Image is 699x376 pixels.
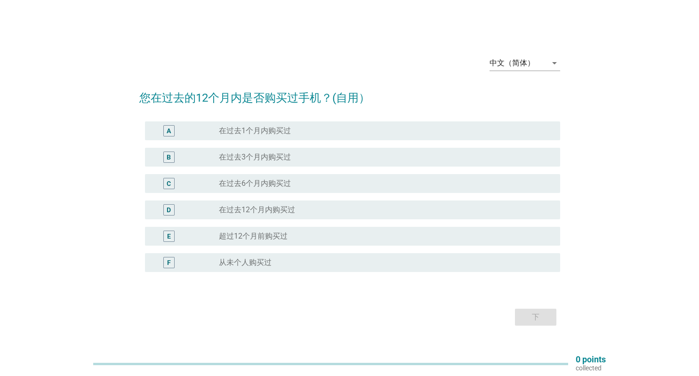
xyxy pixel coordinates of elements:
[219,179,291,188] label: 在过去6个月内购买过
[219,232,288,241] label: 超过12个月前购买过
[167,178,171,188] div: C
[576,355,606,364] p: 0 points
[219,152,291,162] label: 在过去3个月内购买过
[139,80,560,106] h2: 您在过去的12个月内是否购买过手机？(自用）
[167,257,171,267] div: F
[219,205,295,215] label: 在过去12个月内购买过
[167,126,171,136] div: A
[219,258,272,267] label: 从未个人购买过
[167,152,171,162] div: B
[549,57,560,69] i: arrow_drop_down
[490,59,535,67] div: 中文（简体）
[167,205,171,215] div: D
[219,126,291,136] label: 在过去1个月内购买过
[167,231,171,241] div: E
[576,364,606,372] p: collected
